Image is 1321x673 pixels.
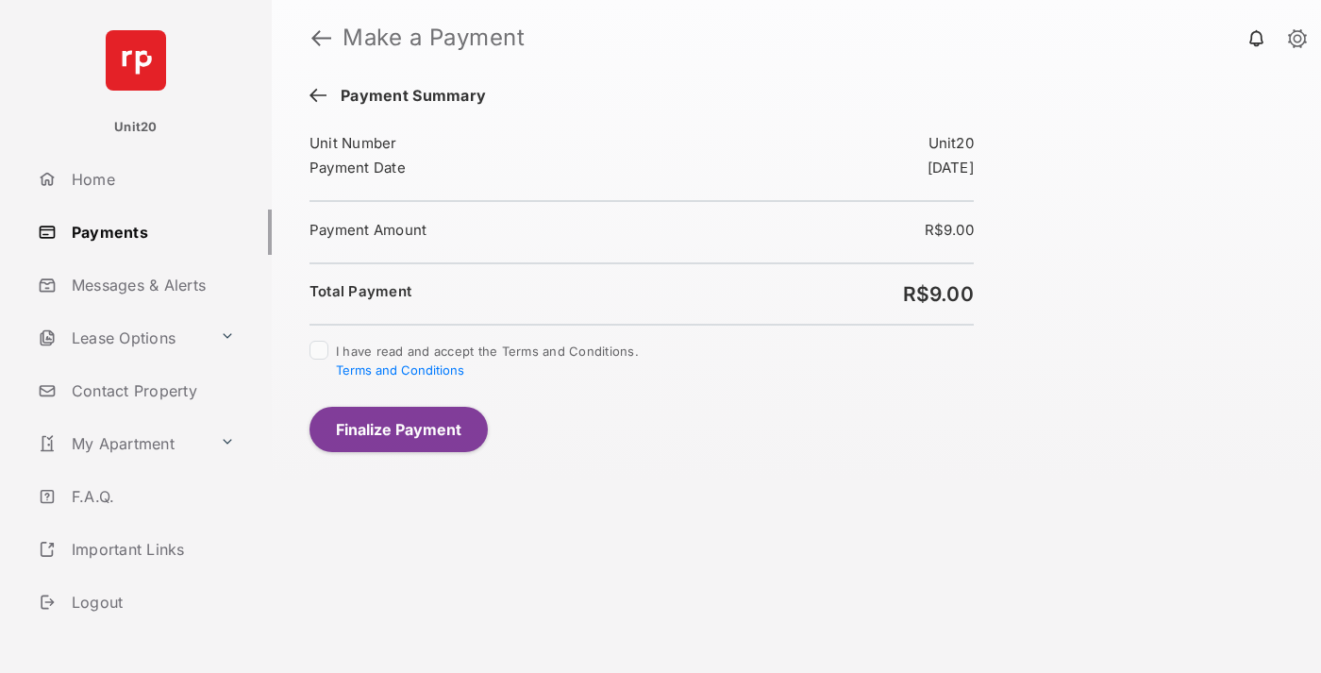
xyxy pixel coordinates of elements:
[30,421,212,466] a: My Apartment
[30,527,242,572] a: Important Links
[30,315,212,361] a: Lease Options
[30,368,272,413] a: Contact Property
[336,344,639,378] span: I have read and accept the Terms and Conditions.
[30,262,272,308] a: Messages & Alerts
[331,87,486,108] span: Payment Summary
[30,210,272,255] a: Payments
[106,30,166,91] img: svg+xml;base64,PHN2ZyB4bWxucz0iaHR0cDovL3d3dy53My5vcmcvMjAwMC9zdmciIHdpZHRoPSI2NCIgaGVpZ2h0PSI2NC...
[343,26,525,49] strong: Make a Payment
[30,580,272,625] a: Logout
[114,118,158,137] p: Unit20
[30,474,272,519] a: F.A.Q.
[336,362,464,378] button: I have read and accept the Terms and Conditions.
[309,407,488,452] button: Finalize Payment
[30,157,272,202] a: Home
